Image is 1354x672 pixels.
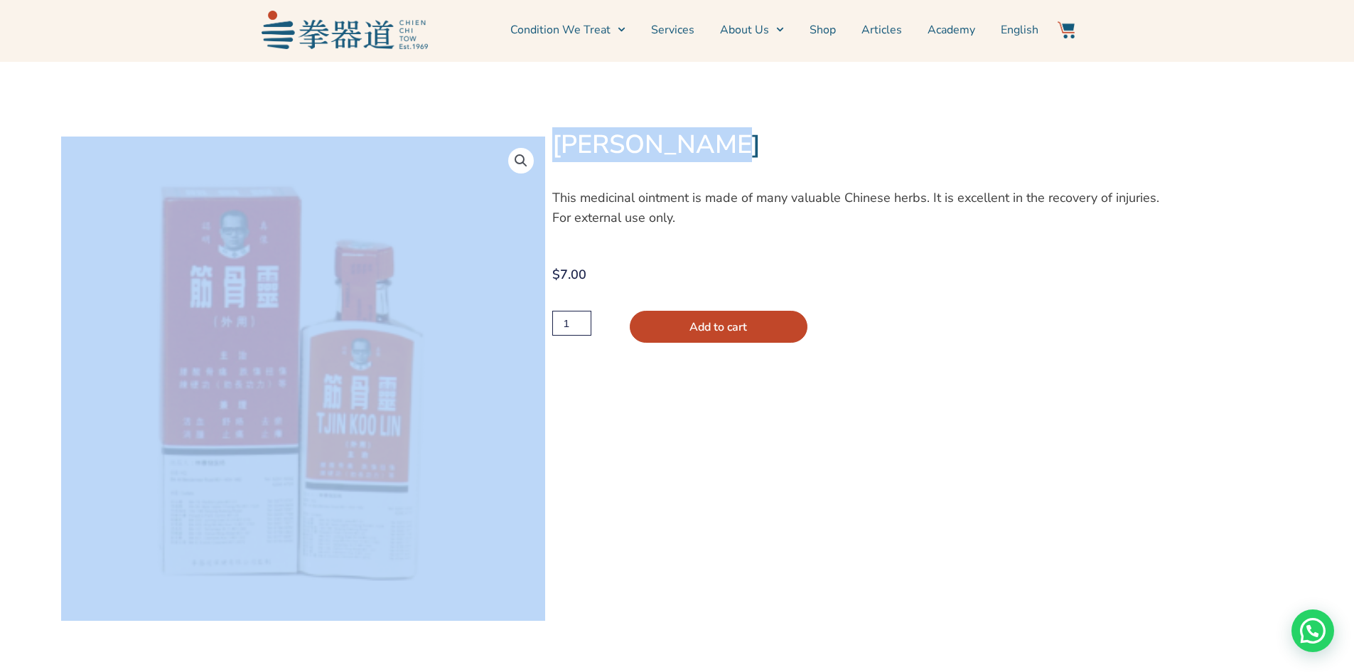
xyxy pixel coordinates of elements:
button: Add to cart [630,311,807,343]
a: English [1001,12,1038,48]
iframe: Secure express checkout frame [549,351,1178,391]
a: Articles [861,12,902,48]
span: $ [552,266,560,283]
input: Product quantity [552,311,591,336]
a: View full-screen image gallery [508,148,534,174]
a: About Us [720,12,784,48]
nav: Menu [435,12,1039,48]
a: Shop [810,12,836,48]
a: Services [651,12,694,48]
span: This medicinal ointment is made of many valuable Chinese herbs. It is excellent in the recovery o... [552,189,1159,226]
h1: [PERSON_NAME] [552,129,1175,161]
a: Academy [928,12,975,48]
a: Condition We Treat [510,12,625,48]
span: English [1001,21,1038,38]
bdi: 7.00 [552,266,586,283]
img: Website Icon-03 [1058,21,1075,38]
